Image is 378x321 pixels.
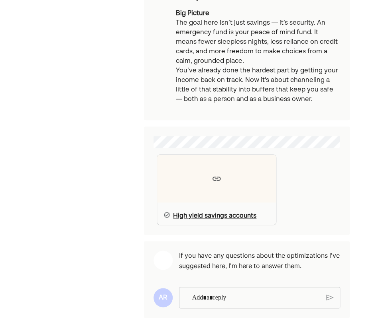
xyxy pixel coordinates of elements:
div: AR [154,288,173,307]
pre: If you have any questions about the optimizations I've suggested here, I'm here to answer them. [179,251,340,271]
strong: Big Picture [176,10,209,17]
div: High yield savings accounts [173,210,256,220]
div: Rich Text Editor. Editing area: main [188,287,324,308]
p: The goal here isn’t just savings — it’s security. An emergency fund is your peace of mind fund. I... [176,9,340,104]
